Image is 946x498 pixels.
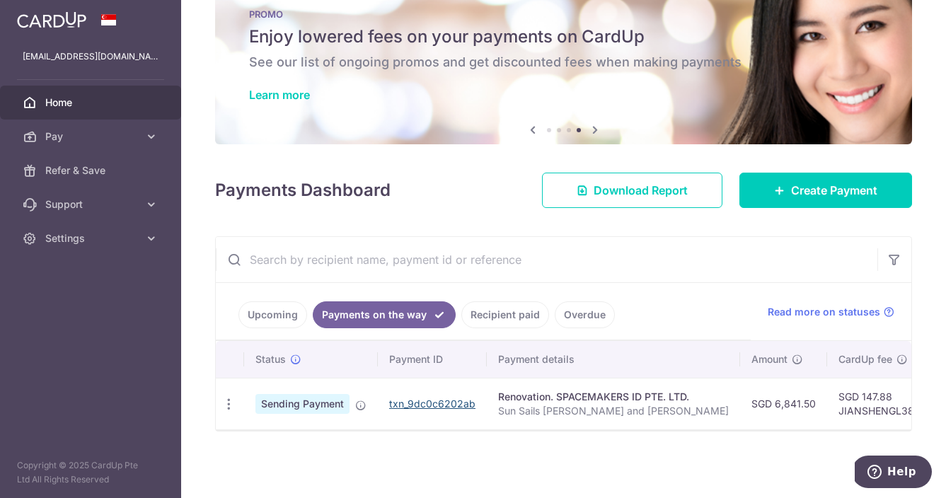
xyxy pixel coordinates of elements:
[45,95,139,110] span: Home
[45,163,139,178] span: Refer & Save
[542,173,722,208] a: Download Report
[555,301,615,328] a: Overdue
[249,8,878,20] p: PROMO
[17,11,86,28] img: CardUp
[751,352,788,366] span: Amount
[498,390,729,404] div: Renovation. SPACEMAKERS ID PTE. LTD.
[855,456,932,491] iframe: Opens a widget where you can find more information
[313,301,456,328] a: Payments on the way
[255,394,350,414] span: Sending Payment
[498,404,729,418] p: Sun Sails [PERSON_NAME] and [PERSON_NAME]
[594,182,688,199] span: Download Report
[791,182,877,199] span: Create Payment
[45,129,139,144] span: Pay
[255,352,286,366] span: Status
[827,378,932,429] td: SGD 147.88 JIANSHENGL386
[238,301,307,328] a: Upcoming
[249,88,310,102] a: Learn more
[45,197,139,212] span: Support
[45,231,139,245] span: Settings
[740,378,827,429] td: SGD 6,841.50
[461,301,549,328] a: Recipient paid
[838,352,892,366] span: CardUp fee
[216,237,877,282] input: Search by recipient name, payment id or reference
[739,173,912,208] a: Create Payment
[768,305,894,319] a: Read more on statuses
[768,305,880,319] span: Read more on statuses
[215,178,391,203] h4: Payments Dashboard
[249,54,878,71] h6: See our list of ongoing promos and get discounted fees when making payments
[23,50,158,64] p: [EMAIL_ADDRESS][DOMAIN_NAME]
[378,341,487,378] th: Payment ID
[249,25,878,48] h5: Enjoy lowered fees on your payments on CardUp
[487,341,740,378] th: Payment details
[389,398,475,410] a: txn_9dc0c6202ab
